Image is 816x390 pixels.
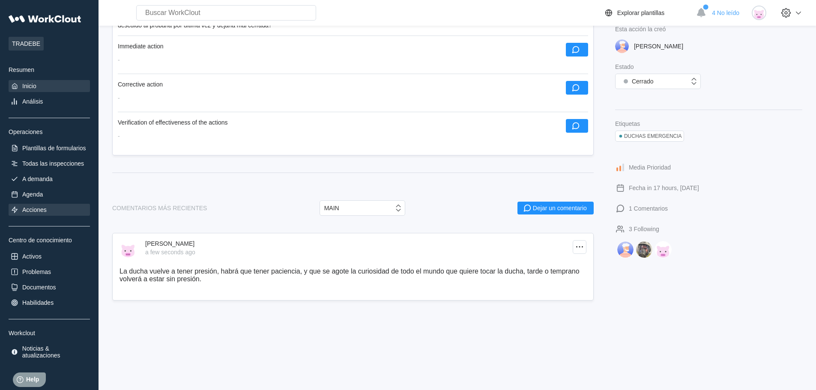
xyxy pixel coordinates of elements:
[620,75,654,87] div: Cerrado
[145,249,195,256] div: a few seconds ago
[118,95,588,101] div: -
[22,299,54,306] div: Habilidades
[629,185,699,191] div: Fecha in 17 hours, [DATE]
[9,266,90,278] a: Problemas
[22,345,88,359] div: Noticias & atualizaciones
[629,164,671,171] div: Media Prioridad
[9,158,90,170] a: Todas las inspecciones
[9,204,90,216] a: Acciones
[615,39,629,53] img: user-3.png
[712,9,739,16] span: 4 No leído
[752,6,766,20] img: pig.png
[120,268,586,283] p: La ducha vuelve a tener presión, habrá que tener paciencia, y que se agote la curiosidad de todo ...
[22,253,42,260] div: Activos
[9,66,90,73] div: Resumen
[9,297,90,309] a: Habilidades
[22,98,43,105] div: Análisis
[22,83,36,89] div: Inicio
[9,281,90,293] a: Documentos
[636,241,653,258] img: DAVID BLANCO
[615,63,802,70] div: Estado
[118,81,163,88] div: Corrective action
[22,176,53,182] div: A demanda
[120,240,137,257] img: pig.png
[9,343,90,360] a: Noticias & atualizaciones
[9,188,90,200] a: Agenda
[533,205,587,211] div: Dejar un comentario
[617,241,634,258] img: NATALIA BUDIA
[624,133,682,139] div: DUCHAS EMERGENCIA
[118,57,588,63] div: -
[118,133,588,140] div: -
[324,205,339,211] div: MAIN
[118,43,164,50] div: Immediate action
[145,240,195,247] div: [PERSON_NAME]
[9,173,90,185] a: A demanda
[9,237,90,244] div: Centro de conocimiento
[22,145,86,152] div: Plantillas de formularios
[9,128,90,135] div: Operaciones
[22,160,84,167] div: Todas las inspecciones
[9,80,90,92] a: Inicio
[9,37,44,51] span: TRADEBE
[517,202,594,214] button: Dejar un comentario
[112,205,207,211] div: COMENTARIOS MÁS RECIENTES
[22,206,47,213] div: Acciones
[9,330,90,336] div: Workclout
[615,26,802,33] div: Esta acción la creó
[118,119,228,126] div: Verification of effectiveness of the actions
[629,226,659,232] div: 3 Following
[655,241,672,258] img: AMADEU PUIGCORBER
[9,250,90,262] a: Activos
[136,5,316,21] input: Buscar WorkClout
[629,205,668,212] div: 1 Comentarios
[615,120,802,127] div: Etiquetas
[604,8,692,18] a: Explorar plantillas
[22,268,51,275] div: Problemas
[9,95,90,107] a: Análisis
[22,191,43,198] div: Agenda
[617,9,665,16] div: Explorar plantillas
[22,284,56,291] div: Documentos
[9,142,90,154] a: Plantillas de formularios
[634,43,683,50] div: [PERSON_NAME]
